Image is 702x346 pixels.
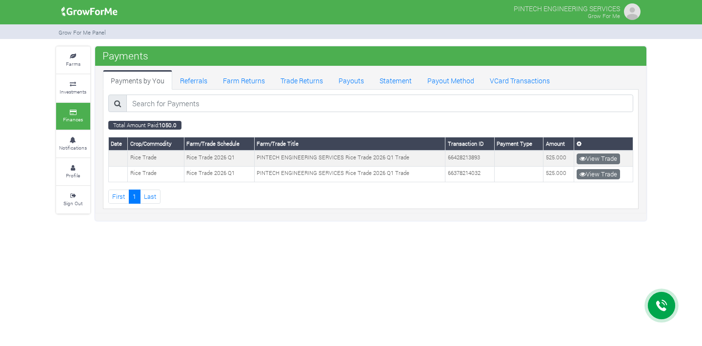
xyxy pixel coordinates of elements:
a: Trade Returns [273,70,331,90]
th: Transaction ID [445,137,495,151]
nav: Page Navigation [108,190,633,204]
a: Last [140,190,160,204]
a: VCard Transactions [482,70,558,90]
a: View Trade [577,169,620,180]
a: Farm Returns [215,70,273,90]
small: Sign Out [63,200,82,207]
small: Notifications [59,144,87,151]
a: Payouts [331,70,372,90]
a: Statement [372,70,420,90]
a: Payments by You [103,70,172,90]
small: Finances [63,116,83,123]
td: Rice Trade 2026 Q1 [184,167,254,182]
a: Investments [56,75,90,101]
a: First [108,190,129,204]
th: Date [108,137,128,151]
a: 1 [129,190,140,204]
td: PINTECH ENGINEERING SERVICES Rice Trade 2026 Q1 Trade [254,167,445,182]
a: Sign Out [56,186,90,213]
td: 66428213893 [445,151,495,166]
small: Total Amount Paid: [108,121,181,130]
a: View Trade [577,154,620,164]
a: Finances [56,103,90,130]
img: growforme image [622,2,642,21]
td: 525.000 [543,151,574,166]
td: 66378214032 [445,167,495,182]
p: PINTECH ENGINEERING SERVICES [514,2,620,14]
a: Payout Method [420,70,482,90]
a: Farms [56,47,90,74]
small: Grow For Me [588,12,620,19]
span: Payments [100,46,151,65]
b: 1050.0 [159,121,177,129]
th: Payment Type [494,137,543,151]
input: Search for Payments [126,95,633,112]
th: Farm/Trade Schedule [184,137,254,151]
img: growforme image [58,2,121,21]
th: Farm/Trade Title [254,137,445,151]
small: Profile [66,172,80,179]
small: Grow For Me Panel [59,29,106,36]
td: PINTECH ENGINEERING SERVICES Rice Trade 2026 Q1 Trade [254,151,445,166]
td: Rice Trade [128,167,184,182]
a: Profile [56,158,90,185]
small: Investments [60,88,86,95]
a: Referrals [172,70,215,90]
a: Notifications [56,131,90,157]
td: Rice Trade [128,151,184,166]
small: Farms [66,60,80,67]
th: Crop/Commodity [128,137,184,151]
th: Amount [543,137,574,151]
td: 525.000 [543,167,574,182]
td: Rice Trade 2026 Q1 [184,151,254,166]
